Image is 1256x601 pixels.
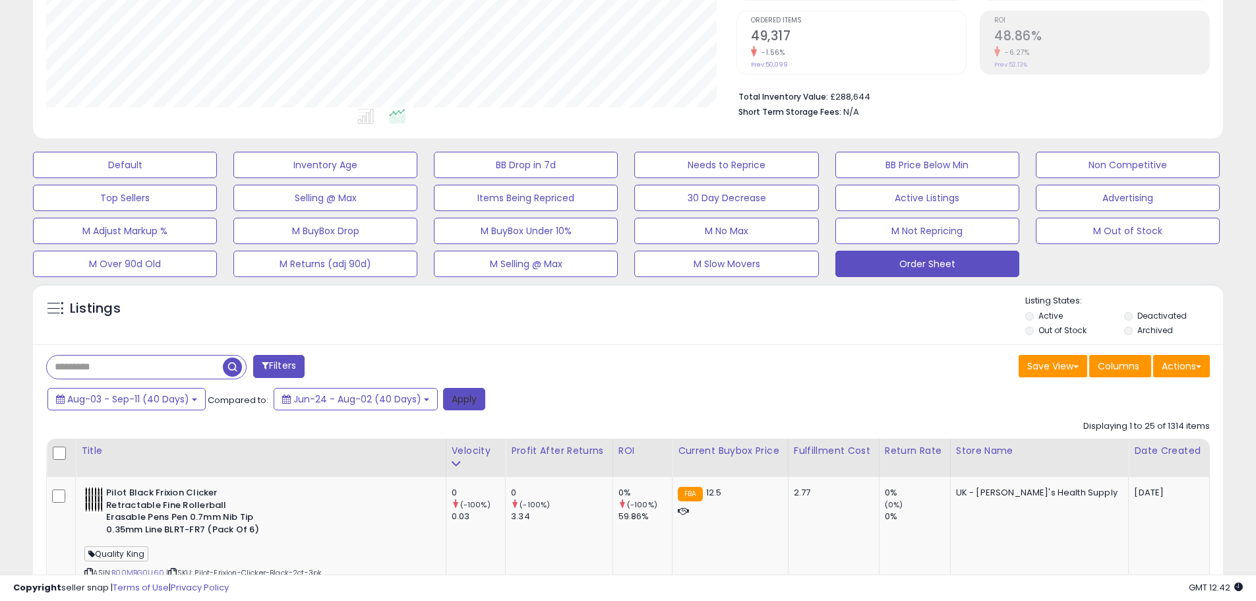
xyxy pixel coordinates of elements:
button: M Selling @ Max [434,251,618,277]
b: Total Inventory Value: [738,91,828,102]
div: 0% [618,487,673,499]
button: Selling @ Max [233,185,417,211]
a: Privacy Policy [171,581,229,594]
small: FBA [678,487,702,501]
div: [DATE] [1134,487,1187,499]
button: Default [33,152,217,178]
div: Current Buybox Price [678,444,783,458]
div: Profit After Returns [511,444,607,458]
button: M Slow Movers [634,251,818,277]
b: Pilot Black Frixion Clicker Retractable Fine Rollerball Erasable Pens Pen 0.7mm Nib Tip 0.35mm Li... [106,487,266,539]
div: Date Created [1134,444,1204,458]
small: Prev: 52.13% [994,61,1027,69]
div: 2.77 [794,487,869,499]
button: M BuyBox Under 10% [434,218,618,244]
button: BB Drop in 7d [434,152,618,178]
button: Top Sellers [33,185,217,211]
div: 0% [885,487,950,499]
img: 41HRVyjBrDL._SL40_.jpg [84,487,103,513]
button: 30 Day Decrease [634,185,818,211]
button: Order Sheet [835,251,1019,277]
div: UK - [PERSON_NAME]'s Health Supply [956,487,1119,499]
button: M No Max [634,218,818,244]
button: Non Competitive [1036,152,1220,178]
label: Out of Stock [1038,325,1087,336]
h2: 49,317 [751,28,966,46]
div: Velocity [452,444,500,458]
span: Aug-03 - Sep-11 (40 Days) [67,393,189,406]
div: Store Name [956,444,1123,458]
button: Advertising [1036,185,1220,211]
div: seller snap | | [13,582,229,594]
small: -1.56% [757,47,785,57]
span: Columns [1098,360,1139,373]
b: Short Term Storage Fees: [738,106,841,117]
div: 0% [885,511,950,522]
span: N/A [843,106,859,118]
div: Fulfillment Cost [794,444,874,458]
span: Jun-24 - Aug-02 (40 Days) [293,393,421,406]
div: 0 [511,487,613,499]
strong: Copyright [13,581,61,594]
span: 12.5 [706,486,722,499]
h5: Listings [70,300,121,318]
button: M Not Repricing [835,218,1019,244]
small: (-100%) [520,499,550,510]
span: 2025-09-12 12:42 GMT [1189,581,1243,594]
div: Return Rate [885,444,945,458]
span: Ordered Items [751,17,966,24]
button: BB Price Below Min [835,152,1019,178]
button: Filters [253,355,305,378]
span: Compared to: [208,394,268,406]
button: Columns [1089,355,1151,377]
small: (0%) [885,499,903,510]
button: Apply [443,388,485,410]
h2: 48.86% [994,28,1209,46]
span: Quality King [84,546,148,561]
button: M BuyBox Drop [233,218,417,244]
div: 59.86% [618,511,673,522]
p: Listing States: [1025,295,1223,307]
label: Active [1038,310,1063,321]
button: Save View [1019,355,1087,377]
button: M Over 90d Old [33,251,217,277]
div: ROI [618,444,667,458]
button: Jun-24 - Aug-02 (40 Days) [274,388,438,410]
button: Actions [1153,355,1210,377]
button: Active Listings [835,185,1019,211]
button: Needs to Reprice [634,152,818,178]
button: Inventory Age [233,152,417,178]
div: 0.03 [452,511,506,522]
button: M Out of Stock [1036,218,1220,244]
small: (-100%) [627,499,657,510]
li: £288,644 [738,88,1200,104]
label: Archived [1137,325,1173,336]
small: -6.27% [1000,47,1029,57]
button: M Adjust Markup % [33,218,217,244]
label: Deactivated [1137,310,1187,321]
button: Items Being Repriced [434,185,618,211]
div: ASIN: [84,487,435,594]
button: M Returns (adj 90d) [233,251,417,277]
div: 3.34 [511,511,613,522]
div: Title [81,444,440,458]
small: Prev: 50,099 [751,61,788,69]
small: (-100%) [460,499,491,510]
div: 0 [452,487,506,499]
a: Terms of Use [113,581,169,594]
button: Aug-03 - Sep-11 (40 Days) [47,388,206,410]
span: ROI [994,17,1209,24]
div: Displaying 1 to 25 of 1314 items [1083,420,1210,433]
